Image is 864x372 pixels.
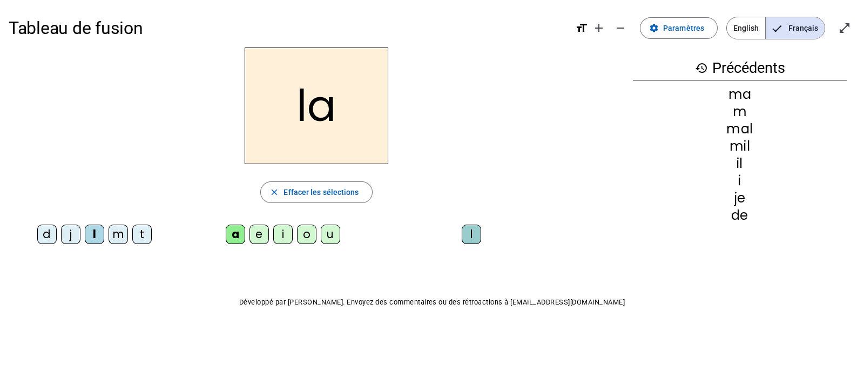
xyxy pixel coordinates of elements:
div: l [85,225,104,244]
div: m [633,105,847,118]
div: d [37,225,57,244]
mat-icon: settings [649,23,659,33]
mat-icon: history [695,62,708,75]
div: je [633,192,847,205]
button: Entrer en plein écran [834,17,855,39]
div: mil [633,140,847,153]
div: a [226,225,245,244]
div: l [462,225,481,244]
button: Augmenter la taille de la police [588,17,610,39]
h3: Précédents [633,56,847,80]
span: English [727,17,765,39]
div: i [273,225,293,244]
mat-icon: open_in_full [838,22,851,35]
mat-icon: remove [614,22,627,35]
span: Français [766,17,825,39]
span: Paramètres [663,22,704,35]
div: e [249,225,269,244]
h2: la [245,48,388,164]
mat-icon: format_size [575,22,588,35]
button: Paramètres [640,17,718,39]
div: t [132,225,152,244]
div: de [633,209,847,222]
button: Diminuer la taille de la police [610,17,631,39]
mat-icon: add [592,22,605,35]
div: o [297,225,316,244]
div: j [61,225,80,244]
button: Effacer les sélections [260,181,372,203]
div: il [633,157,847,170]
mat-button-toggle-group: Language selection [726,17,825,39]
mat-icon: close [269,187,279,197]
div: mal [633,123,847,136]
span: Effacer les sélections [283,186,359,199]
div: m [109,225,128,244]
div: u [321,225,340,244]
p: Développé par [PERSON_NAME]. Envoyez des commentaires ou des rétroactions à [EMAIL_ADDRESS][DOMAI... [9,296,855,309]
div: ma [633,88,847,101]
h1: Tableau de fusion [9,11,566,45]
div: i [633,174,847,187]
